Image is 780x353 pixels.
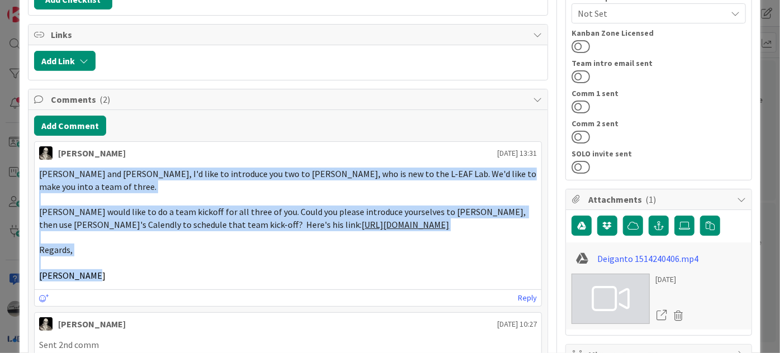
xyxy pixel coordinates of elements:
[572,29,746,37] div: Kanban Zone Licensed
[39,338,537,351] p: Sent 2nd comm
[34,116,106,136] button: Add Comment
[572,120,746,127] div: Comm 2 sent
[572,59,746,67] div: Team intro email sent
[572,150,746,158] div: SOLO invite sent
[588,193,731,206] span: Attachments
[58,317,126,331] div: [PERSON_NAME]
[34,51,96,71] button: Add Link
[572,89,746,97] div: Comm 1 sent
[578,7,726,20] span: Not Set
[39,206,527,230] span: [PERSON_NAME] would like to do a team kickoff for all three of you. Could you please introduce yo...
[597,252,698,265] a: Deiganto 1514240406.mp4
[39,146,53,160] img: WS
[39,270,106,281] span: [PERSON_NAME]
[39,317,53,331] img: WS
[51,28,527,41] span: Links
[39,244,73,255] span: Regards,
[518,291,537,305] a: Reply
[362,219,449,230] a: [URL][DOMAIN_NAME]
[645,194,656,205] span: ( 1 )
[58,146,126,160] div: [PERSON_NAME]
[655,308,668,323] a: Open
[39,168,538,192] span: [PERSON_NAME] and [PERSON_NAME], I'd like to introduce you two to [PERSON_NAME], who is new to th...
[51,93,527,106] span: Comments
[497,318,537,330] span: [DATE] 10:27
[99,94,110,105] span: ( 2 )
[497,147,537,159] span: [DATE] 13:31
[655,274,688,285] div: [DATE]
